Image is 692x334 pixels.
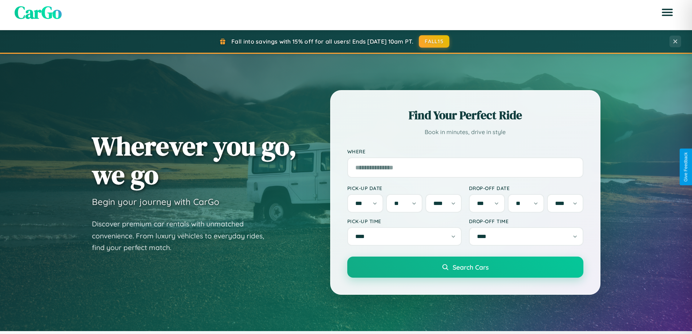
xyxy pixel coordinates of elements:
label: Drop-off Time [469,218,583,224]
label: Pick-up Time [347,218,462,224]
span: Search Cars [453,263,489,271]
button: FALL15 [419,35,449,48]
label: Where [347,148,583,154]
span: CarGo [15,0,62,24]
label: Drop-off Date [469,185,583,191]
span: Fall into savings with 15% off for all users! Ends [DATE] 10am PT. [231,38,413,45]
h2: Find Your Perfect Ride [347,107,583,123]
h1: Wherever you go, we go [92,132,297,189]
p: Discover premium car rentals with unmatched convenience. From luxury vehicles to everyday rides, ... [92,218,274,254]
p: Book in minutes, drive in style [347,127,583,137]
label: Pick-up Date [347,185,462,191]
button: Search Cars [347,257,583,278]
div: Give Feedback [683,152,688,182]
h3: Begin your journey with CarGo [92,196,219,207]
button: Open menu [657,2,677,23]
